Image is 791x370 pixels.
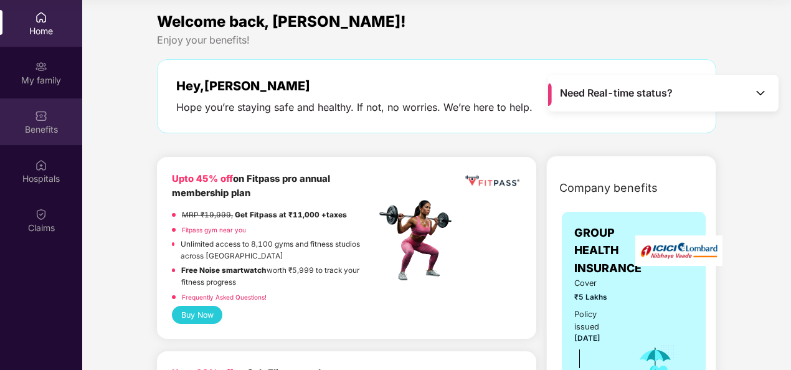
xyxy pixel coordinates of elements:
del: MRP ₹19,999, [182,211,233,219]
div: Policy issued [574,308,618,333]
img: svg+xml;base64,PHN2ZyBpZD0iSG9zcGl0YWxzIiB4bWxucz0iaHR0cDovL3d3dy53My5vcmcvMjAwMC9zdmciIHdpZHRoPS... [35,159,47,171]
p: worth ₹5,999 to track your fitness progress [181,265,376,288]
img: svg+xml;base64,PHN2ZyB3aWR0aD0iMjAiIGhlaWdodD0iMjAiIHZpZXdCb3g9IjAgMCAyMCAyMCIgZmlsbD0ibm9uZSIgeG... [35,60,47,73]
strong: Get Fitpass at ₹11,000 +taxes [235,211,347,219]
div: Enjoy your benefits! [157,34,716,47]
a: Fitpass gym near you [182,226,246,234]
b: on Fitpass pro annual membership plan [172,173,330,199]
button: Buy Now [172,306,222,324]
p: Unlimited access to 8,100 gyms and fitness studios across [GEOGRAPHIC_DATA] [181,239,376,262]
img: svg+xml;base64,PHN2ZyBpZD0iQ2xhaW0iIHhtbG5zPSJodHRwOi8vd3d3LnczLm9yZy8yMDAwL3N2ZyIgd2lkdGg9IjIwIi... [35,208,47,221]
img: fppp.png [463,172,522,190]
img: fpp.png [376,197,463,284]
span: ₹5 Lakhs [574,292,618,303]
img: insurerLogo [635,235,722,266]
span: [DATE] [574,334,600,343]
img: svg+xml;base64,PHN2ZyBpZD0iSG9tZSIgeG1sbnM9Imh0dHA6Ly93d3cudzMub3JnLzIwMDAvc3ZnIiB3aWR0aD0iMjAiIG... [35,11,47,24]
span: Cover [574,277,618,290]
img: Toggle Icon [754,87,767,99]
b: Upto 45% off [172,173,233,184]
span: Welcome back, [PERSON_NAME]! [157,12,406,31]
img: svg+xml;base64,PHN2ZyBpZD0iQmVuZWZpdHMiIHhtbG5zPSJodHRwOi8vd3d3LnczLm9yZy8yMDAwL3N2ZyIgd2lkdGg9Ij... [35,110,47,122]
a: Frequently Asked Questions! [182,293,267,301]
span: Need Real-time status? [560,87,673,100]
div: Hope you’re staying safe and healthy. If not, no worries. We’re here to help. [176,101,533,114]
span: GROUP HEALTH INSURANCE [574,224,642,277]
span: Company benefits [559,179,658,197]
div: Hey, [PERSON_NAME] [176,78,533,93]
strong: Free Noise smartwatch [181,266,267,275]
